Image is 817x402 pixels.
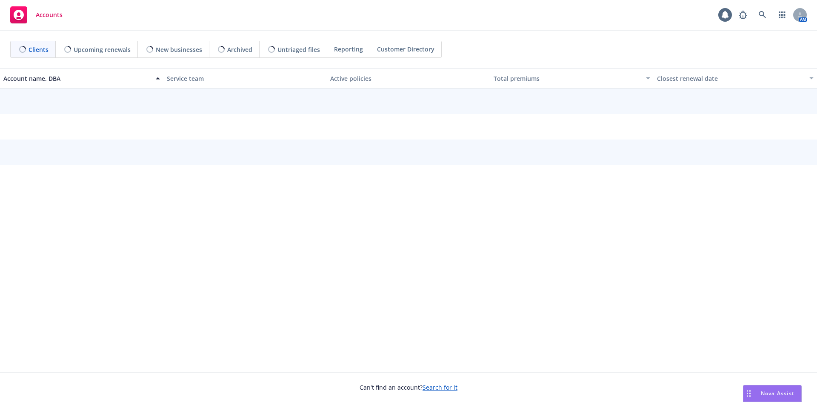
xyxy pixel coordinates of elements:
div: Drag to move [743,385,754,402]
button: Active policies [327,68,490,88]
div: Active policies [330,74,487,83]
div: Account name, DBA [3,74,151,83]
button: Closest renewal date [654,68,817,88]
a: Report a Bug [734,6,751,23]
span: Archived [227,45,252,54]
a: Search [754,6,771,23]
span: New businesses [156,45,202,54]
a: Search for it [423,383,457,391]
div: Closest renewal date [657,74,804,83]
button: Total premiums [490,68,654,88]
span: Customer Directory [377,45,434,54]
button: Nova Assist [743,385,802,402]
span: Reporting [334,45,363,54]
span: Clients [29,45,49,54]
a: Switch app [774,6,791,23]
span: Untriaged files [277,45,320,54]
button: Service team [163,68,327,88]
span: Upcoming renewals [74,45,131,54]
span: Can't find an account? [360,383,457,392]
div: Service team [167,74,323,83]
a: Accounts [7,3,66,27]
span: Accounts [36,11,63,18]
div: Total premiums [494,74,641,83]
span: Nova Assist [761,390,794,397]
